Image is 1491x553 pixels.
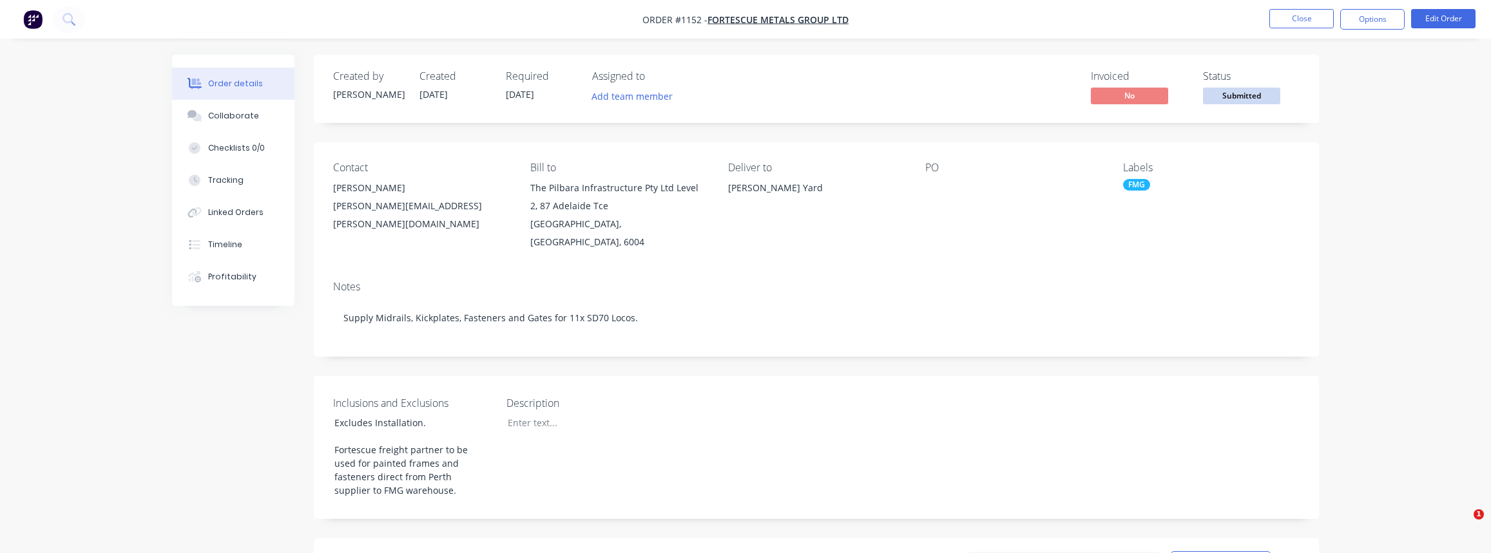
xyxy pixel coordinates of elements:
div: [PERSON_NAME] Yard [728,179,905,197]
iframe: Intercom live chat [1447,509,1478,540]
div: Excludes Installation. Fortescue freight partner to be used for painted frames and fasteners dire... [324,413,485,500]
div: [PERSON_NAME] [333,179,510,197]
div: PO [925,162,1102,174]
span: 1 [1474,509,1484,520]
button: Timeline [172,229,294,261]
div: Assigned to [592,70,721,82]
div: Contact [333,162,510,174]
div: Tracking [208,174,244,186]
span: Submitted [1203,88,1280,104]
button: Order details [172,68,294,100]
div: Bill to [530,162,707,174]
button: Collaborate [172,100,294,132]
div: Required [506,70,577,82]
button: Add team member [592,88,680,105]
div: Checklists 0/0 [208,142,265,154]
div: [PERSON_NAME][PERSON_NAME][EMAIL_ADDRESS][PERSON_NAME][DOMAIN_NAME] [333,179,510,233]
div: Created [419,70,490,82]
div: Notes [333,281,1300,293]
div: [GEOGRAPHIC_DATA], [GEOGRAPHIC_DATA], 6004 [530,215,707,251]
div: Invoiced [1091,70,1188,82]
button: Linked Orders [172,196,294,229]
div: Linked Orders [208,207,264,218]
button: Add team member [585,88,680,105]
button: Submitted [1203,88,1280,107]
div: Profitability [208,271,256,283]
span: No [1091,88,1168,104]
a: FORTESCUE METALS GROUP LTD [707,14,849,26]
button: Profitability [172,261,294,293]
label: Description [506,395,668,411]
div: Created by [333,70,404,82]
span: Order #1152 - [642,14,707,26]
span: [DATE] [506,88,534,100]
div: [PERSON_NAME] [333,88,404,101]
div: The Pilbara Infrastructure Pty Ltd Level 2, 87 Adelaide Tce [530,179,707,215]
button: Edit Order [1411,9,1476,28]
div: Labels [1123,162,1300,174]
button: Tracking [172,164,294,196]
div: Collaborate [208,110,259,122]
div: Status [1203,70,1300,82]
div: [PERSON_NAME][EMAIL_ADDRESS][PERSON_NAME][DOMAIN_NAME] [333,197,510,233]
span: [DATE] [419,88,448,100]
div: [PERSON_NAME] Yard [728,179,905,220]
img: Factory [23,10,43,29]
label: Inclusions and Exclusions [333,395,494,411]
div: The Pilbara Infrastructure Pty Ltd Level 2, 87 Adelaide Tce[GEOGRAPHIC_DATA], [GEOGRAPHIC_DATA], ... [530,179,707,251]
button: Close [1269,9,1334,28]
button: Options [1340,9,1405,30]
div: Deliver to [728,162,905,174]
div: Timeline [208,239,242,250]
div: FMG [1123,179,1150,191]
button: Checklists 0/0 [172,132,294,164]
div: Order details [208,78,263,89]
div: Supply Midrails, Kickplates, Fasteners and Gates for 11x SD70 Locos. [333,298,1300,337]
